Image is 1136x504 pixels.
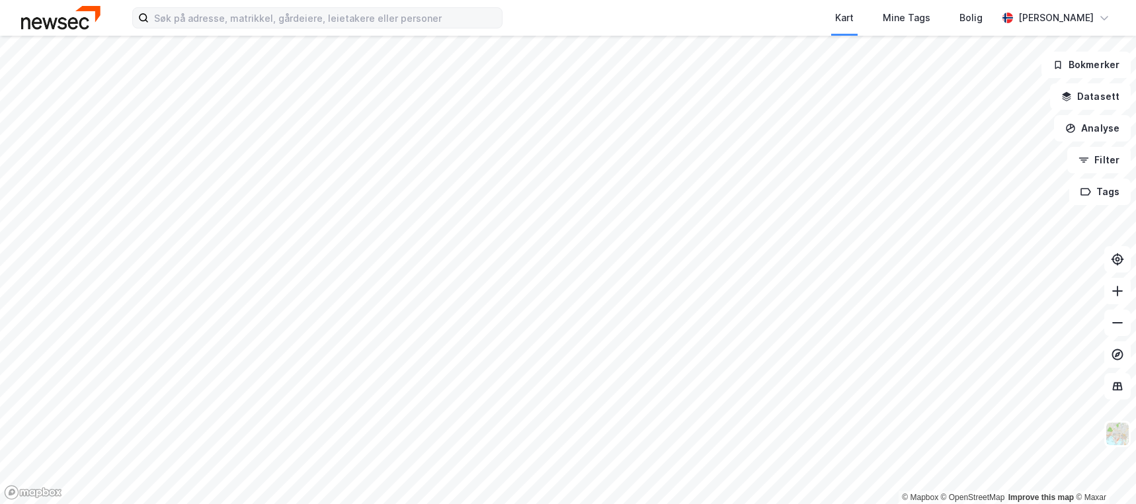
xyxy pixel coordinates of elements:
div: Mine Tags [883,10,930,26]
a: Mapbox [902,493,938,502]
button: Datasett [1050,83,1131,110]
a: Mapbox homepage [4,485,62,500]
button: Filter [1067,147,1131,173]
div: Kart [835,10,854,26]
iframe: Chat Widget [1070,441,1136,504]
div: Kontrollprogram for chat [1070,441,1136,504]
div: Bolig [959,10,983,26]
div: [PERSON_NAME] [1018,10,1094,26]
img: Z [1105,421,1130,446]
input: Søk på adresse, matrikkel, gårdeiere, leietakere eller personer [149,8,502,28]
button: Tags [1069,179,1131,205]
button: Analyse [1054,115,1131,142]
a: OpenStreetMap [941,493,1005,502]
a: Improve this map [1008,493,1074,502]
button: Bokmerker [1041,52,1131,78]
img: newsec-logo.f6e21ccffca1b3a03d2d.png [21,6,101,29]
